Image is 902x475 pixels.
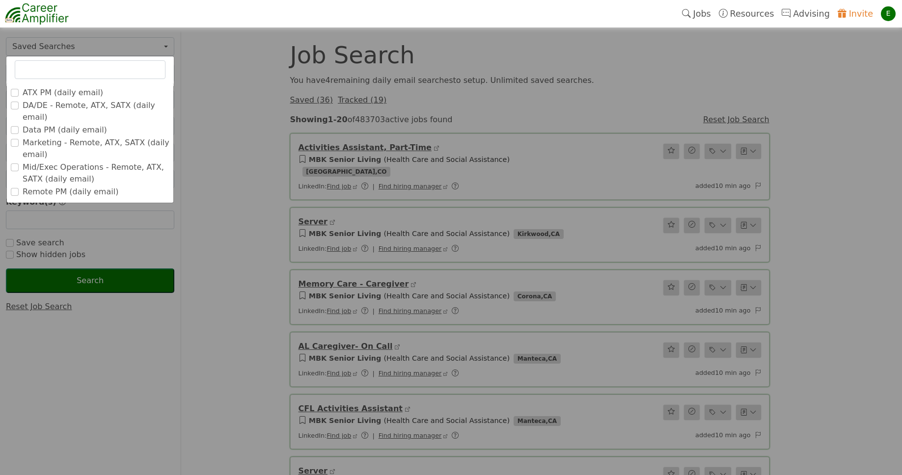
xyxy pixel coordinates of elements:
a: Invite [834,2,877,25]
label: Mid/Exec Operations - Remote, ATX, SATX (daily email) [23,161,169,185]
label: Data PM (daily email) [23,124,107,136]
div: E [881,6,896,21]
a: Advising [778,2,833,25]
img: career-amplifier-logo.png [5,1,69,26]
label: DA/DE - Remote, ATX, SATX (daily email) [23,100,169,123]
label: ATX PM (daily email) [23,87,103,99]
a: Jobs [678,2,715,25]
a: Resources [715,2,778,25]
label: Remote PM (daily email) [23,186,118,198]
label: Marketing - Remote, ATX, SATX (daily email) [23,137,169,160]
